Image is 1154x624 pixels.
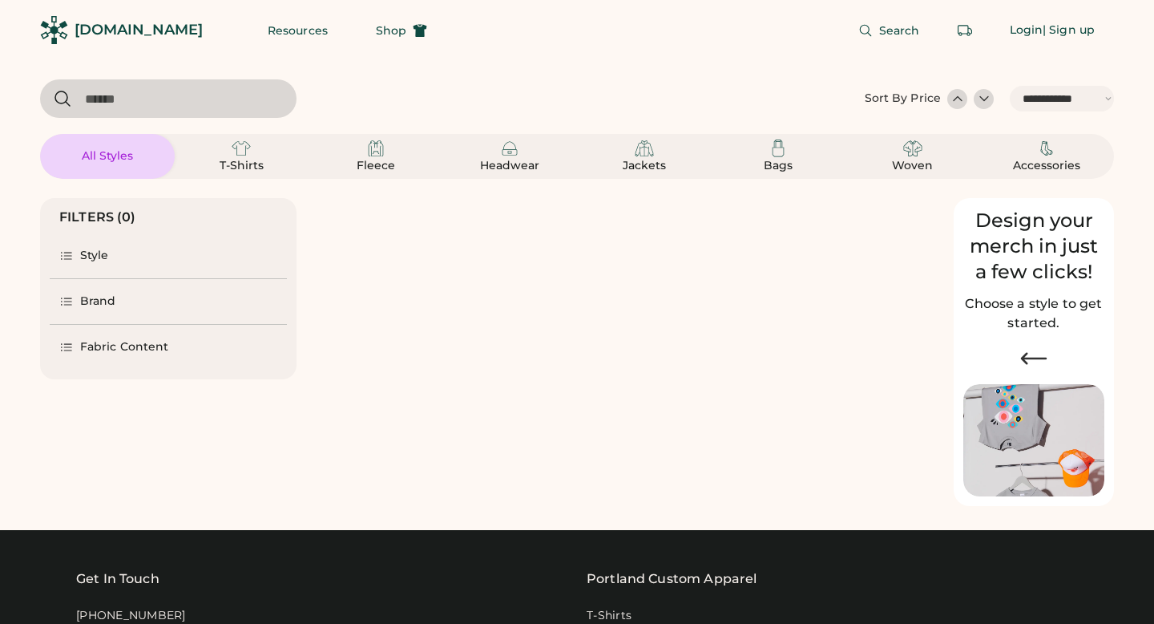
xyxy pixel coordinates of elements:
div: Woven [877,158,949,174]
div: Sort By Price [865,91,941,107]
img: Accessories Icon [1037,139,1056,158]
div: Fleece [340,158,412,174]
div: Accessories [1011,158,1083,174]
div: | Sign up [1043,22,1095,38]
div: Design your merch in just a few clicks! [963,208,1104,285]
div: Bags [742,158,814,174]
img: Image of Lisa Congdon Eye Print on T-Shirt and Hat [963,384,1104,497]
img: Fleece Icon [366,139,385,158]
button: Resources [248,14,347,47]
h2: Choose a style to get started. [963,294,1104,333]
div: Jackets [608,158,680,174]
div: T-Shirts [205,158,277,174]
div: FILTERS (0) [59,208,136,227]
div: Headwear [474,158,546,174]
div: Style [80,248,109,264]
span: Search [879,25,920,36]
div: Brand [80,294,116,310]
a: T-Shirts [587,608,631,624]
button: Retrieve an order [949,14,981,47]
div: Get In Touch [76,569,159,589]
div: Fabric Content [80,339,168,355]
div: [DOMAIN_NAME] [75,20,203,40]
span: Shop [376,25,406,36]
div: Login [1010,22,1043,38]
img: Jackets Icon [635,139,654,158]
img: T-Shirts Icon [232,139,251,158]
img: Headwear Icon [500,139,519,158]
img: Rendered Logo - Screens [40,16,68,44]
div: [PHONE_NUMBER] [76,608,186,624]
a: Portland Custom Apparel [587,569,757,589]
img: Bags Icon [769,139,788,158]
img: Woven Icon [903,139,922,158]
button: Shop [357,14,446,47]
div: All Styles [71,148,143,164]
button: Search [839,14,939,47]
